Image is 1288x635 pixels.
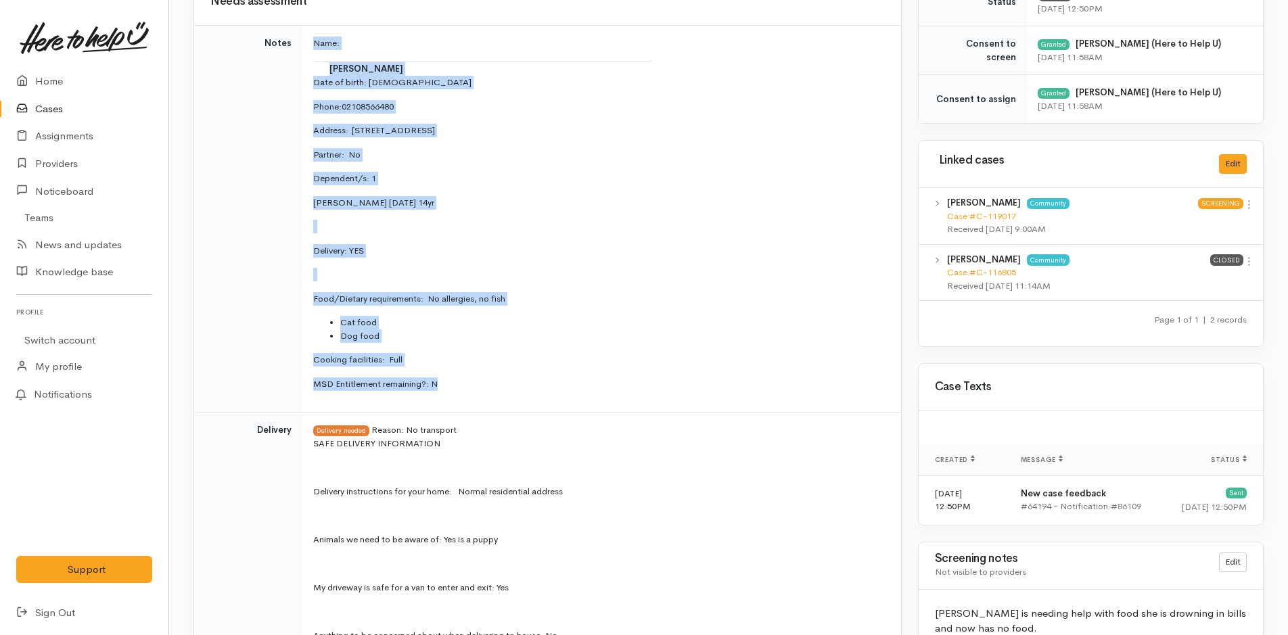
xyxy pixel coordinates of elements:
h3: Case Texts [935,381,1247,394]
b: [PERSON_NAME] (Here to Help U) [1076,38,1221,49]
span: Screening [1198,198,1243,209]
p: SAFE DELIVERY INFORMATION [313,437,885,450]
span: Created [935,455,975,464]
td: Notes [194,26,302,413]
div: Not visible to providers [935,565,1203,579]
b: [PERSON_NAME] (Here to Help U) [1076,87,1221,98]
small: Page 1 of 1 2 records [1154,314,1247,325]
h3: Linked cases [935,154,1203,167]
p: MSD Entitlement remaining?: N [313,377,885,391]
div: Granted [1038,88,1069,99]
li: Dog food [340,329,885,343]
span: Community [1027,254,1069,265]
b: New case feedback [1021,488,1106,499]
a: Case #C-119017 [947,210,1016,222]
td: Consent to screen [919,26,1027,75]
b: [PERSON_NAME] [947,254,1021,265]
div: Received [DATE] 11:14AM [947,279,1210,293]
div: Granted [1038,39,1069,50]
td: Consent to assign [919,75,1027,124]
span: [PERSON_NAME] [329,63,403,74]
div: Sent [1226,488,1247,498]
p: [PERSON_NAME] [DATE] 14yr [313,196,885,210]
span: Community [1027,198,1069,209]
li: Cat food [340,316,885,329]
p: Delivery: YES [313,244,885,258]
a: Edit [1219,552,1247,572]
span: Closed [1210,254,1243,265]
p: Dependent/s: 1 [313,172,885,185]
a: 02108566480 [342,101,394,112]
span: | [1203,314,1206,325]
span: Status [1211,455,1247,464]
div: #64194 - Notification:#86109 [1021,500,1153,513]
div: [DATE] 12:50PM [1174,500,1247,514]
div: Received [DATE] 9:00AM [947,222,1198,236]
span: Message [1021,455,1063,464]
span: Delivery needed [313,425,369,436]
h3: Screening notes [935,552,1203,565]
p: Cooking facilities: Full [313,353,885,367]
p: Delivery instructions for your home: Normal residential address [313,485,885,498]
p: Phone: [313,100,885,114]
p: Animals we need to be aware of: Yes is a puppy [313,533,885,546]
a: Case #C-116805 [947,266,1016,278]
span: Reason: No transport [371,424,457,436]
p: Food/Dietary requirements: No allergies, no fish [313,292,885,306]
p: Date of birth: [DEMOGRAPHIC_DATA] [313,76,885,89]
div: [DATE] 12:50PM [1038,2,1247,16]
button: Support [16,556,152,584]
p: Name: [313,37,885,50]
p: My driveway is safe for a van to enter and exit: Yes [313,581,885,594]
p: Partner: No [313,148,885,162]
td: [DATE] 12:50PM [919,475,1010,525]
button: Edit [1219,154,1247,174]
p: Address: [STREET_ADDRESS] [313,124,885,137]
b: [PERSON_NAME] [947,197,1021,208]
div: [DATE] 11:58AM [1038,99,1247,113]
h6: Profile [16,303,152,321]
div: [DATE] 11:58AM [1038,51,1247,64]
